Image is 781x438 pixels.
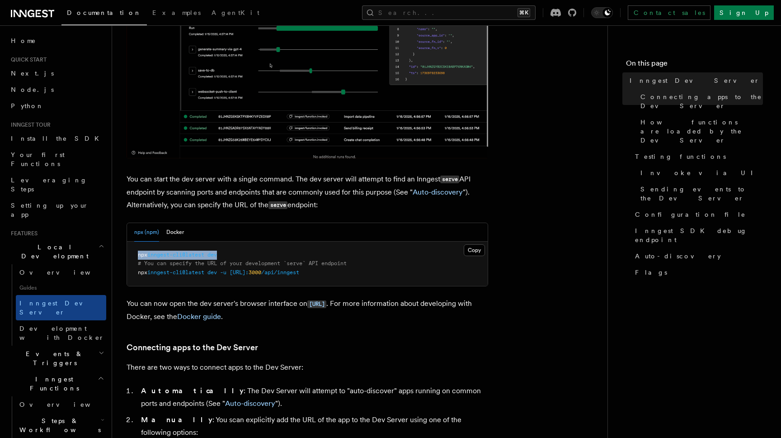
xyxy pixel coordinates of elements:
a: Inngest Dev Server [626,72,763,89]
kbd: ⌘K [518,8,530,17]
a: Overview [16,264,106,281]
span: Next.js [11,70,54,77]
span: Inngest tour [7,121,51,129]
span: Guides [16,281,106,295]
strong: Automatically [141,386,244,395]
p: You can now open the dev server's browser interface on . For more information about developing wi... [127,297,488,323]
a: Auto-discovery [631,248,763,264]
a: Next.js [7,65,106,81]
span: Install the SDK [11,135,104,142]
span: /api/inngest [261,269,299,276]
p: There are two ways to connect apps to the Dev Server: [127,361,488,374]
span: Features [7,230,38,237]
a: Sign Up [714,5,774,20]
strong: Manually [141,415,212,424]
a: Testing functions [631,148,763,165]
span: Auto-discovery [635,252,721,261]
span: Connecting apps to the Dev Server [640,92,763,110]
a: Documentation [61,3,147,25]
a: Contact sales [628,5,710,20]
a: Development with Docker [16,320,106,346]
span: Your first Functions [11,151,65,167]
span: Documentation [67,9,141,16]
span: Setting up your app [11,202,89,218]
button: Steps & Workflows [16,413,106,438]
a: Your first Functions [7,147,106,172]
a: Home [7,33,106,49]
a: [URL] [307,299,326,308]
span: 3000 [249,269,261,276]
button: Copy [464,244,485,256]
code: [URL] [307,300,326,308]
span: Home [11,36,36,45]
span: npx [138,269,147,276]
a: Python [7,98,106,114]
a: Auto-discovery [413,188,463,196]
span: Inngest SDK debug endpoint [635,226,763,244]
span: Testing functions [635,152,726,161]
span: dev [207,252,217,258]
span: # You can specify the URL of your development `serve` API endpoint [138,260,347,267]
span: -u [220,269,226,276]
a: AgentKit [206,3,265,24]
span: Sending events to the Dev Server [640,185,763,203]
a: Connecting apps to the Dev Server [637,89,763,114]
span: inngest-cli@latest [147,269,204,276]
button: Inngest Functions [7,371,106,396]
a: Invoke via UI [637,165,763,181]
span: AgentKit [212,9,259,16]
span: Node.js [11,86,54,93]
button: Search...⌘K [362,5,536,20]
a: Setting up your app [7,197,106,223]
h4: On this page [626,58,763,72]
span: [URL]: [230,269,249,276]
button: npx (npm) [134,223,159,242]
code: serve [268,201,287,209]
span: Flags [635,268,667,277]
span: Inngest Dev Server [630,76,760,85]
span: Overview [19,269,113,276]
button: Toggle dark mode [591,7,613,18]
a: Inngest SDK debug endpoint [631,223,763,248]
a: Overview [16,396,106,413]
span: dev [207,269,217,276]
span: Overview [19,401,113,408]
button: Events & Triggers [7,346,106,371]
a: Examples [147,3,206,24]
span: npx [138,252,147,258]
div: Local Development [7,264,106,346]
span: Python [11,102,44,109]
code: serve [440,176,459,183]
a: Install the SDK [7,130,106,147]
a: Configuration file [631,206,763,223]
span: Events & Triggers [7,349,99,367]
a: How functions are loaded by the Dev Server [637,114,763,148]
a: Connecting apps to the Dev Server [127,341,258,354]
button: Local Development [7,239,106,264]
a: Docker guide [177,312,221,321]
span: inngest-cli@latest [147,252,204,258]
li: : The Dev Server will attempt to "auto-discover" apps running on common ports and endpoints (See ... [138,385,488,410]
a: Flags [631,264,763,281]
p: You can start the dev server with a single command. The dev server will attempt to find an Innges... [127,173,488,212]
span: Quick start [7,56,47,63]
a: Auto-discovery [225,399,275,408]
span: How functions are loaded by the Dev Server [640,118,763,145]
span: Invoke via UI [640,168,761,177]
span: Configuration file [635,210,746,219]
a: Node.js [7,81,106,98]
span: Development with Docker [19,325,104,341]
button: Docker [166,223,184,242]
span: Steps & Workflows [16,416,101,434]
a: Sending events to the Dev Server [637,181,763,206]
span: Inngest Functions [7,375,98,393]
a: Leveraging Steps [7,172,106,197]
span: Inngest Dev Server [19,300,97,316]
span: Local Development [7,243,99,261]
span: Examples [152,9,201,16]
span: Leveraging Steps [11,176,87,193]
a: Inngest Dev Server [16,295,106,320]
